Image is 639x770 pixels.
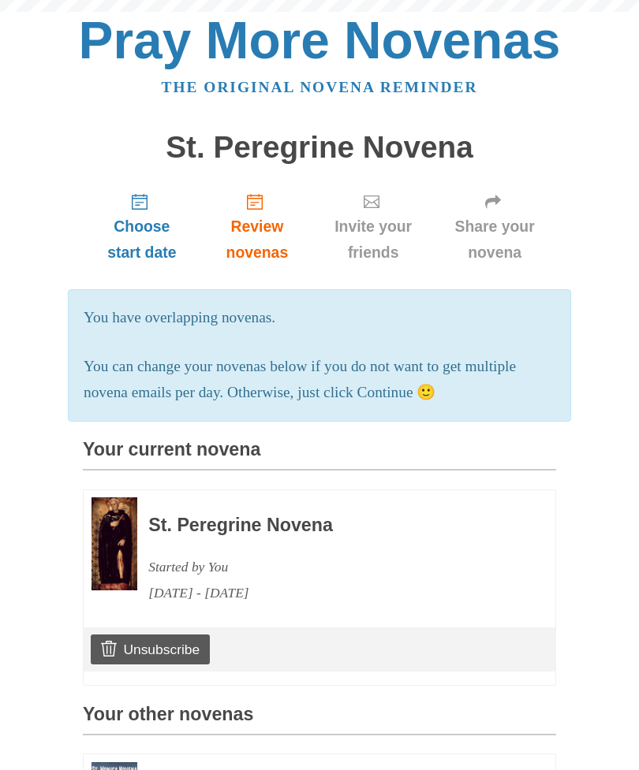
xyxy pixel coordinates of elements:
[83,131,556,165] h1: St. Peregrine Novena
[148,554,513,580] div: Started by You
[162,79,478,95] a: The original novena reminder
[92,497,137,590] img: Novena image
[148,580,513,606] div: [DATE] - [DATE]
[449,214,540,266] span: Share your novena
[433,180,556,273] a: Share your novena
[83,705,556,735] h3: Your other novenas
[201,180,313,273] a: Review novenas
[91,634,210,664] a: Unsubscribe
[313,180,433,273] a: Invite your friends
[79,11,561,69] a: Pray More Novenas
[84,354,555,406] p: You can change your novenas below if you do not want to get multiple novena emails per day. Other...
[84,305,555,331] p: You have overlapping novenas.
[83,440,556,471] h3: Your current novena
[148,515,513,536] h3: St. Peregrine Novena
[83,180,201,273] a: Choose start date
[329,214,417,266] span: Invite your friends
[99,214,185,266] span: Choose start date
[217,214,297,266] span: Review novenas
